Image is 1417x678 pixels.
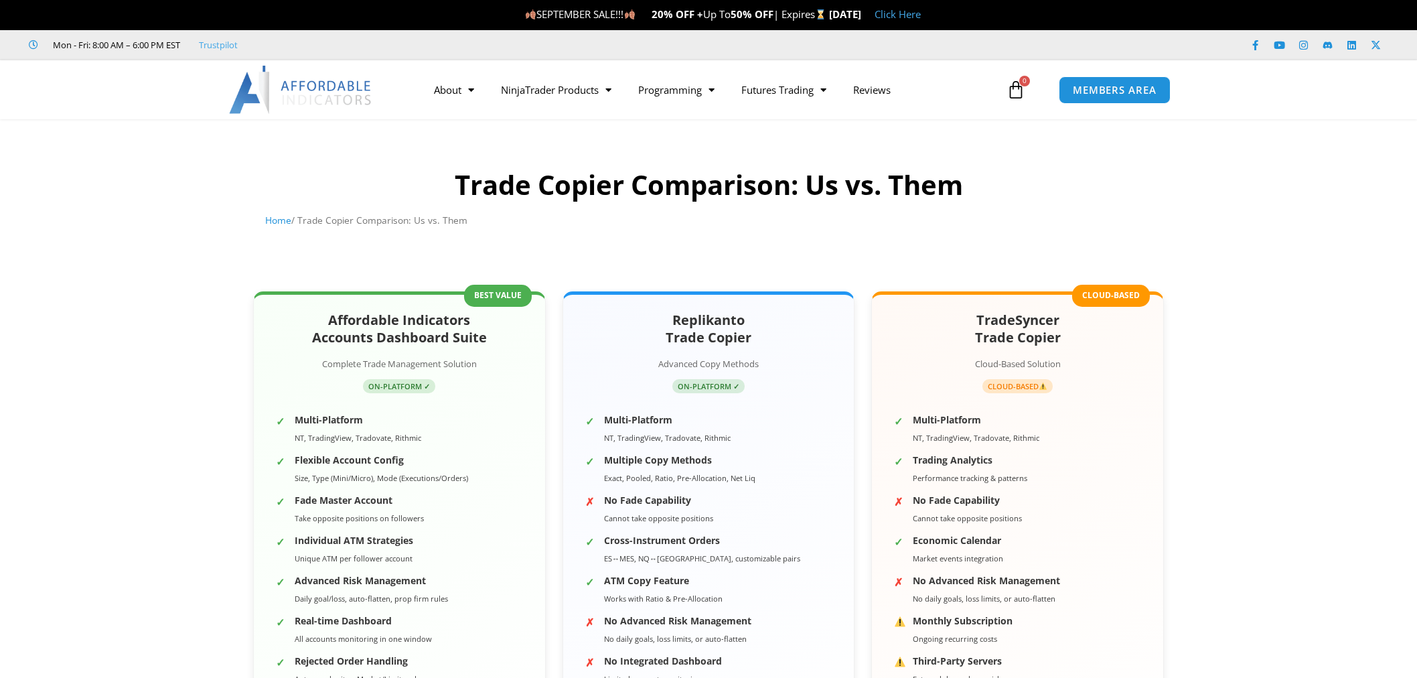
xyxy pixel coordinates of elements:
[913,614,1013,627] strong: Monthly Subscription
[295,655,408,667] strong: Rejected Order Handling
[604,614,751,627] strong: No Advanced Risk Management
[604,473,755,483] small: Exact, Pooled, Ratio, Pre-Allocation, Net Liq
[585,533,597,545] span: ✓
[295,454,404,466] strong: Flexible Account Config
[276,492,288,504] span: ✓
[625,9,635,19] img: 🍂
[585,452,597,464] span: ✓
[986,70,1045,109] a: 0
[1019,76,1030,86] span: 0
[276,533,288,545] span: ✓
[604,594,723,604] small: Works with Ratio & Pre-Allocation
[913,553,1003,563] small: Market events integration
[295,553,413,563] small: Unique ATM per follower account
[1039,383,1047,390] img: ⚠
[913,655,1002,667] strong: Third-Party Servers
[829,7,861,21] strong: [DATE]
[585,653,597,665] span: ✗
[652,7,703,21] strong: 20% OFF +
[525,7,828,21] span: SEPTEMBER SALE!!! Up To | Expires
[894,452,906,464] span: ✓
[604,655,722,667] strong: No Integrated Dashboard
[604,433,731,443] small: NT, TradingView, Tradovate, Rithmic
[295,614,392,627] strong: Real-time Dashboard
[585,573,597,585] span: ✓
[295,574,426,587] strong: Advanced Risk Management
[604,413,672,426] strong: Multi-Platform
[728,74,840,105] a: Futures Trading
[604,574,689,587] strong: ATM Copy Feature
[276,573,288,585] span: ✓
[295,494,392,506] strong: Fade Master Account
[585,412,597,424] span: ✓
[889,312,1146,346] h2: TradeSyncer Trade Copier
[271,312,528,346] h2: Affordable Indicators Accounts Dashboard Suite
[913,634,997,644] small: Ongoing recurring costs
[604,634,747,644] small: No daily goals, loss limits, or auto-flatten
[895,657,905,667] img: ⚠
[875,7,921,21] a: Click Here
[731,7,773,21] strong: 50% OFF
[604,534,720,547] strong: Cross-Instrument Orders
[840,74,904,105] a: Reviews
[913,494,1000,506] strong: No Fade Capability
[604,454,712,466] strong: Multiple Copy Methods
[276,412,288,424] span: ✓
[913,513,1022,523] small: Cannot take opposite positions
[421,74,488,105] a: About
[199,37,238,53] a: Trustpilot
[295,413,363,426] strong: Multi-Platform
[276,613,288,625] span: ✓
[276,653,288,665] span: ✓
[295,634,432,644] small: All accounts monitoring in one window
[913,433,1039,443] small: NT, TradingView, Tradovate, Rithmic
[913,594,1055,604] small: No daily goals, loss limits, or auto-flatten
[672,379,745,393] span: ON-PLATFORM ✓
[895,616,905,627] img: ⚠
[50,37,180,53] span: Mon - Fri: 8:00 AM – 6:00 PM EST
[913,454,992,466] strong: Trading Analytics
[1059,76,1171,104] a: MEMBERS AREA
[276,452,288,464] span: ✓
[604,553,800,563] small: ES↔MES, NQ↔[GEOGRAPHIC_DATA], customizable pairs
[1073,85,1157,95] span: MEMBERS AREA
[585,613,597,625] span: ✗
[580,312,838,346] h2: Replikanto Trade Copier
[295,534,413,547] strong: Individual ATM Strategies
[913,534,1001,547] strong: Economic Calendar
[889,356,1146,372] p: Cloud-Based Solution
[271,356,528,372] p: Complete Trade Management Solution
[894,533,906,545] span: ✓
[894,412,906,424] span: ✓
[265,214,291,226] a: Home
[982,379,1053,393] span: CLOUD-BASED
[421,74,1003,105] nav: Menu
[295,513,424,523] small: Take opposite positions on followers
[295,433,421,443] small: NT, TradingView, Tradovate, Rithmic
[295,594,448,604] small: Daily goal/loss, auto-flatten, prop firm rules
[913,413,981,426] strong: Multi-Platform
[913,473,1027,483] small: Performance tracking & patterns
[816,9,826,19] img: ⌛
[265,166,1152,204] h1: Trade Copier Comparison: Us vs. Them
[488,74,625,105] a: NinjaTrader Products
[363,379,435,393] span: ON-PLATFORM ✓
[604,494,691,506] strong: No Fade Capability
[604,513,713,523] small: Cannot take opposite positions
[585,492,597,504] span: ✗
[229,66,373,114] img: LogoAI | Affordable Indicators – NinjaTrader
[580,356,838,372] p: Advanced Copy Methods
[526,9,536,19] img: 🍂
[913,574,1060,587] strong: No Advanced Risk Management
[894,573,906,585] span: ✗
[295,473,468,483] small: Size, Type (Mini/Micro), Mode (Executions/Orders)
[265,212,1152,229] nav: Breadcrumb
[894,492,906,504] span: ✗
[625,74,728,105] a: Programming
